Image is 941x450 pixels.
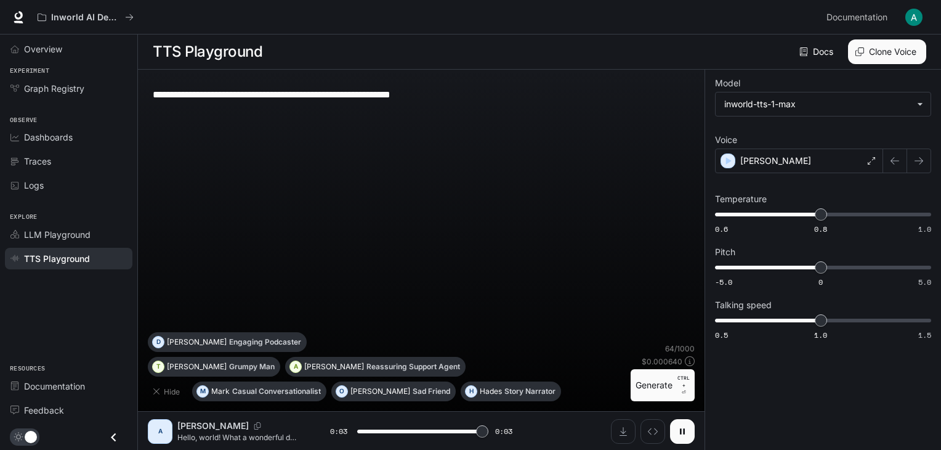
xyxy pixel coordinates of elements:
[331,382,456,401] button: O[PERSON_NAME]Sad Friend
[24,380,85,393] span: Documentation
[177,432,301,443] p: Hello, world! What a wonderful day to be a text-to-speech model!
[665,343,695,354] p: 64 / 1000
[740,155,811,167] p: [PERSON_NAME]
[716,92,931,116] div: inworld-tts-1-max
[5,248,132,269] a: TTS Playground
[5,399,132,421] a: Feedback
[24,155,51,168] span: Traces
[642,356,682,367] p: $ 0.000640
[5,78,132,99] a: Graph Registry
[148,357,280,377] button: T[PERSON_NAME]Grumpy Man
[818,277,823,287] span: 0
[330,425,347,438] span: 0:03
[229,363,275,370] p: Grumpy Man
[814,224,827,234] span: 0.8
[25,430,37,443] span: Dark mode toggle
[5,126,132,148] a: Dashboards
[677,374,690,396] p: ⏎
[902,5,926,30] button: User avatar
[715,79,740,88] p: Model
[5,174,132,196] a: Logs
[504,388,555,395] p: Story Narrator
[715,301,772,309] p: Talking speed
[611,419,636,444] button: Download audio
[5,375,132,397] a: Documentation
[366,363,460,370] p: Reassuring Support Agent
[285,357,466,377] button: A[PERSON_NAME]Reassuring Support Agent
[905,9,923,26] img: User avatar
[24,43,62,55] span: Overview
[100,425,127,450] button: Close drawer
[51,12,120,23] p: Inworld AI Demos
[724,98,911,110] div: inworld-tts-1-max
[24,179,44,192] span: Logs
[5,224,132,245] a: LLM Playground
[715,136,737,144] p: Voice
[677,374,690,389] p: CTRL +
[167,363,227,370] p: [PERSON_NAME]
[232,388,321,395] p: Casual Conversationalist
[715,277,732,287] span: -5.0
[249,422,266,430] button: Copy Voice ID
[32,5,139,30] button: All workspaces
[24,131,73,144] span: Dashboards
[336,382,347,401] div: O
[153,357,164,377] div: T
[413,388,450,395] p: Sad Friend
[24,252,90,265] span: TTS Playground
[211,388,230,395] p: Mark
[640,419,665,444] button: Inspect
[814,330,827,340] span: 1.0
[466,382,477,401] div: H
[826,10,887,25] span: Documentation
[5,150,132,172] a: Traces
[715,248,735,256] p: Pitch
[304,363,364,370] p: [PERSON_NAME]
[167,338,227,346] p: [PERSON_NAME]
[148,382,187,401] button: Hide
[197,382,208,401] div: M
[461,382,561,401] button: HHadesStory Narrator
[177,420,249,432] p: [PERSON_NAME]
[148,332,307,352] button: D[PERSON_NAME]Engaging Podcaster
[290,357,301,377] div: A
[797,39,838,64] a: Docs
[153,332,164,352] div: D
[848,39,926,64] button: Clone Voice
[918,277,931,287] span: 5.0
[24,404,64,417] span: Feedback
[918,224,931,234] span: 1.0
[715,330,728,340] span: 0.5
[918,330,931,340] span: 1.5
[715,195,767,203] p: Temperature
[153,39,262,64] h1: TTS Playground
[24,82,84,95] span: Graph Registry
[24,228,91,241] span: LLM Playground
[495,425,512,438] span: 0:03
[229,338,301,346] p: Engaging Podcaster
[822,5,897,30] a: Documentation
[631,369,695,401] button: GenerateCTRL +⏎
[150,422,170,441] div: A
[192,382,326,401] button: MMarkCasual Conversationalist
[350,388,410,395] p: [PERSON_NAME]
[5,38,132,60] a: Overview
[715,224,728,234] span: 0.6
[480,388,502,395] p: Hades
